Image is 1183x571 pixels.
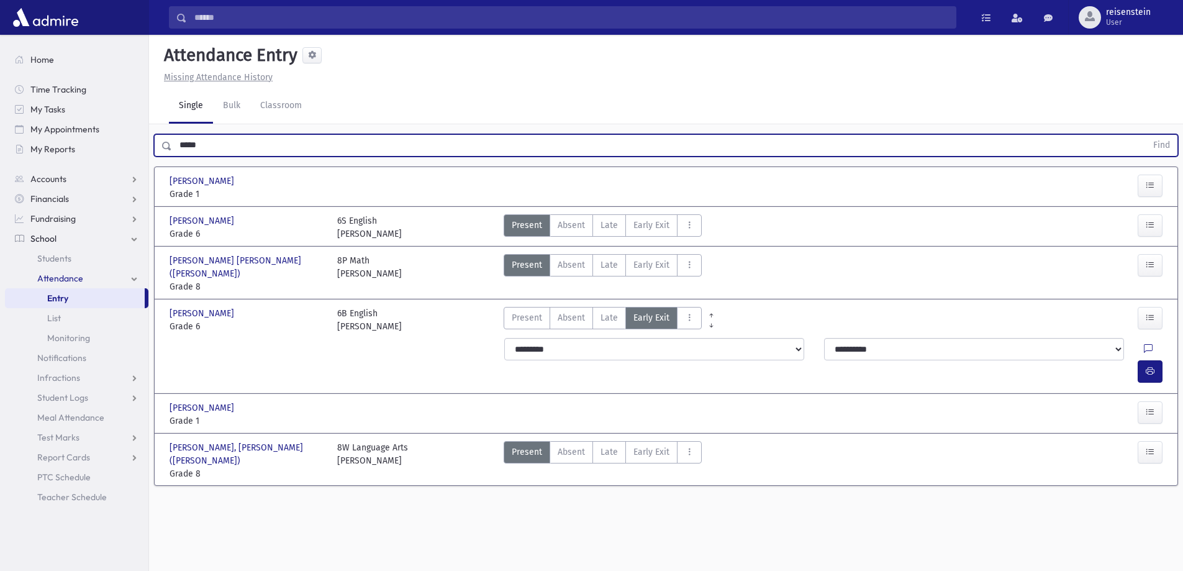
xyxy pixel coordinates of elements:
[170,320,325,333] span: Grade 6
[30,213,76,224] span: Fundraising
[5,467,148,487] a: PTC Schedule
[512,219,542,232] span: Present
[30,144,75,155] span: My Reports
[5,209,148,229] a: Fundraising
[170,441,325,467] span: [PERSON_NAME], [PERSON_NAME] ([PERSON_NAME])
[30,54,54,65] span: Home
[170,254,325,280] span: [PERSON_NAME] [PERSON_NAME] ([PERSON_NAME])
[1106,17,1151,27] span: User
[633,445,669,459] span: Early Exit
[5,447,148,467] a: Report Cards
[170,227,325,240] span: Grade 6
[37,392,88,403] span: Student Logs
[170,280,325,293] span: Grade 8
[170,401,237,414] span: [PERSON_NAME]
[37,472,91,483] span: PTC Schedule
[633,219,669,232] span: Early Exit
[37,432,79,443] span: Test Marks
[170,414,325,427] span: Grade 1
[5,50,148,70] a: Home
[558,258,585,272] span: Absent
[558,311,585,324] span: Absent
[5,229,148,249] a: School
[10,5,81,30] img: AdmirePro
[159,72,273,83] a: Missing Attendance History
[250,89,312,124] a: Classroom
[37,352,86,363] span: Notifications
[30,124,99,135] span: My Appointments
[170,307,237,320] span: [PERSON_NAME]
[512,445,542,459] span: Present
[213,89,250,124] a: Bulk
[1106,7,1151,17] span: reisenstein
[5,249,148,268] a: Students
[558,445,585,459] span: Absent
[504,441,702,480] div: AttTypes
[37,452,90,463] span: Report Cards
[30,173,66,185] span: Accounts
[601,219,618,232] span: Late
[37,372,80,383] span: Infractions
[37,253,71,264] span: Students
[164,72,273,83] u: Missing Attendance History
[169,89,213,124] a: Single
[37,491,107,503] span: Teacher Schedule
[633,311,669,324] span: Early Exit
[5,189,148,209] a: Financials
[5,388,148,408] a: Student Logs
[170,188,325,201] span: Grade 1
[187,6,956,29] input: Search
[159,45,297,66] h5: Attendance Entry
[1146,135,1177,156] button: Find
[337,214,402,240] div: 6S English [PERSON_NAME]
[170,467,325,480] span: Grade 8
[5,80,148,99] a: Time Tracking
[170,175,237,188] span: [PERSON_NAME]
[5,368,148,388] a: Infractions
[601,311,618,324] span: Late
[5,328,148,348] a: Monitoring
[5,169,148,189] a: Accounts
[5,139,148,159] a: My Reports
[47,293,68,304] span: Entry
[5,348,148,368] a: Notifications
[504,307,702,333] div: AttTypes
[30,233,57,244] span: School
[601,258,618,272] span: Late
[5,487,148,507] a: Teacher Schedule
[5,119,148,139] a: My Appointments
[504,214,702,240] div: AttTypes
[504,254,702,293] div: AttTypes
[601,445,618,459] span: Late
[512,258,542,272] span: Present
[30,84,86,95] span: Time Tracking
[5,308,148,328] a: List
[47,313,61,324] span: List
[337,307,402,333] div: 6B English [PERSON_NAME]
[30,104,65,115] span: My Tasks
[5,288,145,308] a: Entry
[5,99,148,119] a: My Tasks
[37,273,83,284] span: Attendance
[5,408,148,427] a: Meal Attendance
[47,332,90,344] span: Monitoring
[37,412,104,423] span: Meal Attendance
[558,219,585,232] span: Absent
[30,193,69,204] span: Financials
[633,258,669,272] span: Early Exit
[337,441,408,480] div: 8W Language Arts [PERSON_NAME]
[512,311,542,324] span: Present
[5,427,148,447] a: Test Marks
[170,214,237,227] span: [PERSON_NAME]
[337,254,402,293] div: 8P Math [PERSON_NAME]
[5,268,148,288] a: Attendance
